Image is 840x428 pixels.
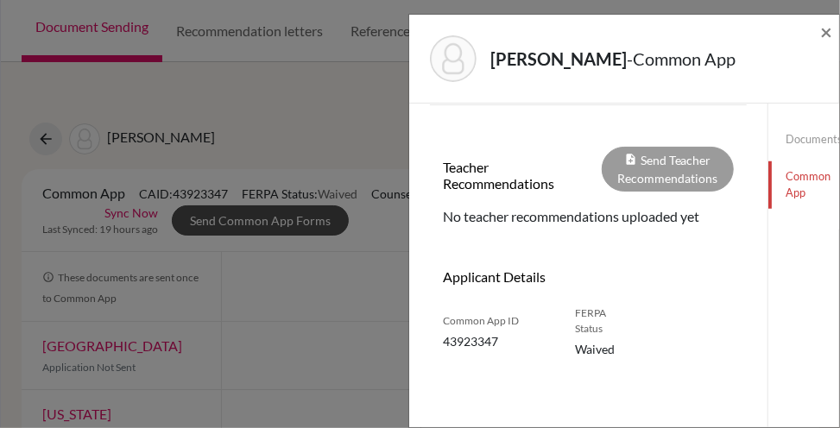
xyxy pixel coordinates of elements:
[627,48,736,69] span: - Common App
[443,268,576,285] h6: Applicant Details
[575,305,628,337] span: FERPA Status
[430,159,589,192] h6: Teacher Recommendations
[602,147,735,192] div: Send Teacher Recommendations
[430,206,747,227] div: No teacher recommendations uploaded yet
[443,332,549,350] span: 43923347
[820,22,832,42] button: Close
[820,19,832,44] span: ×
[443,313,549,329] span: Common App ID
[490,48,627,69] strong: [PERSON_NAME]
[575,340,628,358] span: Waived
